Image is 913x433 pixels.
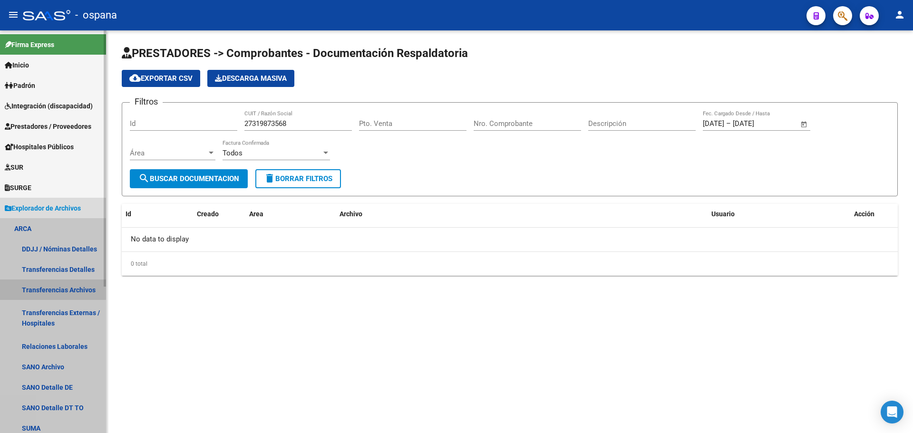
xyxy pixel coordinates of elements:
span: Creado [197,210,219,218]
span: Exportar CSV [129,74,193,83]
div: No data to display [122,228,898,251]
mat-icon: search [138,173,150,184]
button: Exportar CSV [122,70,200,87]
span: Prestadores / Proveedores [5,121,91,132]
span: Id [126,210,131,218]
button: Descarga Masiva [207,70,294,87]
h3: Filtros [130,95,163,108]
span: Todos [223,149,243,157]
span: Descarga Masiva [215,74,287,83]
mat-icon: person [894,9,905,20]
datatable-header-cell: Id [122,204,160,224]
div: 0 total [122,252,898,276]
span: Explorador de Archivos [5,203,81,213]
span: Inicio [5,60,29,70]
span: Archivo [340,210,362,218]
button: Buscar Documentacion [130,169,248,188]
input: Fecha fin [733,119,779,128]
mat-icon: delete [264,173,275,184]
span: SURGE [5,183,31,193]
datatable-header-cell: Usuario [708,204,850,224]
span: Padrón [5,80,35,91]
datatable-header-cell: Archivo [336,204,708,224]
span: Firma Express [5,39,54,50]
mat-icon: cloud_download [129,72,141,84]
datatable-header-cell: Area [245,204,336,224]
span: Buscar Documentacion [138,174,239,183]
span: Hospitales Públicos [5,142,74,152]
span: – [726,119,731,128]
span: Área [130,149,207,157]
div: Open Intercom Messenger [881,401,903,423]
span: Usuario [711,210,735,218]
span: - ospana [75,5,117,26]
span: Borrar Filtros [264,174,332,183]
span: Integración (discapacidad) [5,101,93,111]
span: SUR [5,162,23,173]
button: Borrar Filtros [255,169,341,188]
datatable-header-cell: Creado [193,204,245,224]
span: Acción [854,210,874,218]
button: Open calendar [799,119,810,130]
input: Fecha inicio [703,119,724,128]
span: PRESTADORES -> Comprobantes - Documentación Respaldatoria [122,47,468,60]
mat-icon: menu [8,9,19,20]
app-download-masive: Descarga masiva de comprobantes (adjuntos) [207,70,294,87]
span: Area [249,210,263,218]
datatable-header-cell: Acción [850,204,898,224]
